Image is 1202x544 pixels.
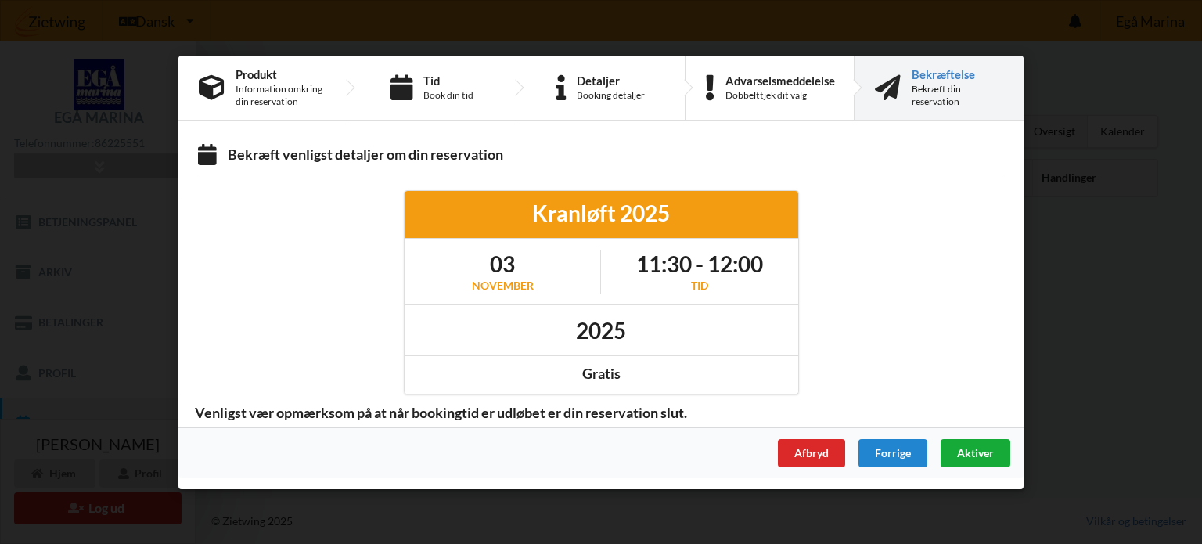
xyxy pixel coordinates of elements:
[636,278,763,294] div: Tid
[957,445,994,459] span: Aktiver
[912,67,1003,80] div: Bekræftelse
[636,250,763,278] h1: 11:30 - 12:00
[472,278,534,294] div: november
[858,438,927,467] div: Forrige
[423,88,473,101] div: Book din tid
[184,403,698,421] span: Venligst vær opmærksom på at når bookingtid er udløbet er din reservation slut.
[416,199,787,227] div: Kranløft 2025
[778,438,845,467] div: Afbryd
[236,67,326,80] div: Produkt
[725,88,835,101] div: Dobbelttjek dit valg
[416,365,787,383] div: Gratis
[236,82,326,107] div: Information omkring din reservation
[912,82,1003,107] div: Bekræft din reservation
[725,74,835,86] div: Advarselsmeddelelse
[576,315,626,344] h1: 2025
[195,146,1007,167] div: Bekræft venligst detaljer om din reservation
[577,74,645,86] div: Detaljer
[472,250,534,278] h1: 03
[577,88,645,101] div: Booking detaljer
[423,74,473,86] div: Tid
